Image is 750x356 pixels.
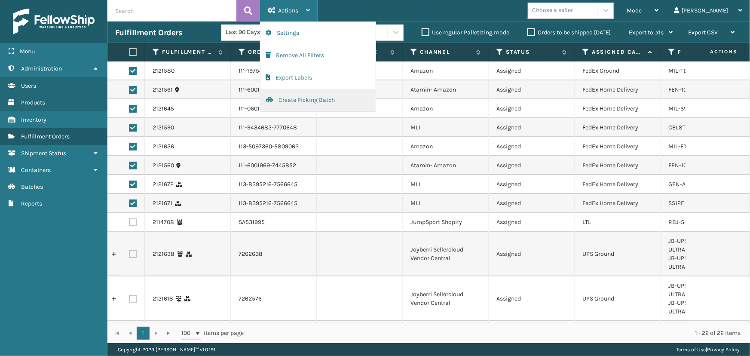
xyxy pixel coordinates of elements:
td: FedEx Home Delivery [575,194,661,213]
td: UPS Ground [575,276,661,321]
td: UPS Ground [575,232,661,276]
a: Privacy Policy [707,347,740,353]
label: Product SKU [678,48,730,56]
button: Remove All Filters [260,44,376,67]
a: RBJ-S-20158-04 [668,218,712,226]
button: Export Labels [260,67,376,89]
span: Export CSV [688,29,718,36]
span: Actions [683,45,743,59]
div: Choose a seller [532,6,573,15]
td: FedEx Home Delivery [575,137,661,156]
a: 2121580 [153,67,174,75]
a: MIL-TBLE-A [668,67,699,74]
td: 111-0601400-3381845 [231,99,317,118]
span: Menu [20,48,35,55]
span: Administration [21,65,62,72]
a: MIL-SWM167-A [668,105,709,112]
a: JB-UPSRGMN-14-BLU-ULTRA-B1: 1 [668,282,728,298]
td: Assigned [489,80,575,99]
span: Inventory [21,116,46,123]
span: Shipment Status [21,150,66,157]
td: Assigned [489,276,575,321]
td: MLI [403,194,489,213]
a: 2121672 [153,180,174,189]
span: Batches [21,183,43,190]
td: Assigned [489,232,575,276]
span: Mode [627,7,642,14]
a: 2121645 [153,104,174,113]
td: FedEx Home Delivery [575,99,661,118]
td: Koolmore Sellercloud Home Depot [403,321,489,349]
a: MIL-ETP-16-A [668,143,704,150]
td: 111-6001969-7445852 [231,156,317,175]
span: items per page [181,327,244,340]
td: Assigned [489,99,575,118]
td: FedEx Ground [575,61,661,80]
td: 111-9434682-7770648 [231,118,317,137]
td: Assigned [489,175,575,194]
td: 6547955 [231,321,317,349]
td: 113-8395216-7566645 [231,175,317,194]
h3: Fulfillment Orders [115,28,182,38]
a: Terms of Use [676,347,706,353]
span: Users [21,82,36,89]
label: Use regular Palletizing mode [422,29,509,36]
span: Export to .xls [629,29,664,36]
td: SA531995 [231,213,317,232]
a: SS12F [668,199,684,207]
a: JB-UPSRGMN-14-BLU-ULTRA-B1: 1 [668,237,728,253]
a: JB-UPSRGMN-14-BLU-ULTRA-B2: 1 [668,255,728,270]
img: logo [13,9,95,34]
label: Status [506,48,558,56]
a: CEL8TXL [668,124,692,131]
label: Orders to be shipped [DATE] [527,29,611,36]
td: Assigned [489,61,575,80]
td: Amazon [403,99,489,118]
a: 2121590 [153,123,174,132]
a: 2121561 [153,86,173,94]
td: LTL [575,213,661,232]
td: Assigned [489,194,575,213]
td: Joyberri Sellercloud Vendor Central [403,276,489,321]
td: 111-1975411-4991424 [231,61,317,80]
a: 2121618 [153,295,173,303]
a: 2121671 [153,199,172,208]
span: Reports [21,200,42,207]
td: FedEx Home Delivery [575,80,661,99]
a: 2121638 [153,250,174,258]
button: Settings [260,22,376,44]
td: 111-6001969-7445852 [231,80,317,99]
p: Copyright 2023 [PERSON_NAME]™ v 1.0.191 [118,343,215,356]
label: Fulfillment Order Id [162,48,214,56]
td: UPS Ground [575,321,661,349]
span: Containers [21,166,51,174]
td: FedEx Home Delivery [575,118,661,137]
span: Fulfillment Orders [21,133,70,140]
td: Assigned [489,118,575,137]
td: Amazon [403,61,489,80]
button: Create Picking Batch [260,89,376,111]
label: Order Number [248,48,300,56]
td: 113-8395216-7566645 [231,194,317,213]
span: 100 [181,329,194,338]
td: Joyberri Sellercloud Vendor Central [403,232,489,276]
a: GEN-AB-E-F [668,181,700,188]
a: 2114708 [153,218,174,227]
td: Amazon [403,137,489,156]
div: | [676,343,740,356]
td: MLI [403,175,489,194]
span: Products [21,99,45,106]
td: JumpSport Shopify [403,213,489,232]
a: FEN-106-CCT-BK [668,162,713,169]
td: MLI [403,118,489,137]
td: Atamin- Amazon [403,80,489,99]
td: Assigned [489,213,575,232]
td: Assigned [489,137,575,156]
a: FEN-106-CCT-BK [668,86,713,93]
td: Assigned [489,321,575,349]
td: 7262638 [231,232,317,276]
a: JB-UPSRGMN-14-BLU-ULTRA-B2: 1 [668,299,728,315]
td: FedEx Home Delivery [575,156,661,175]
a: 1 [137,327,150,340]
label: Assigned Carrier Service [592,48,644,56]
